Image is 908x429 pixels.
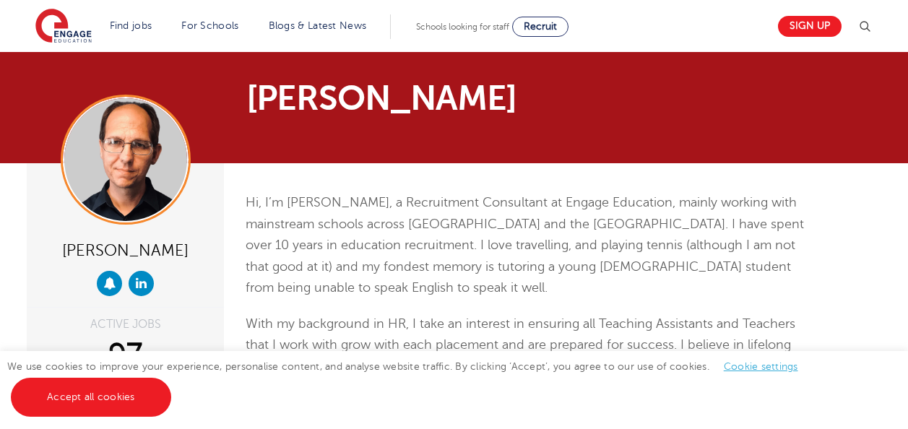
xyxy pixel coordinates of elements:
div: ACTIVE JOBS [38,318,213,330]
a: For Schools [181,20,238,31]
span: We use cookies to improve your experience, personalise content, and analyse website traffic. By c... [7,361,813,402]
span: Recruit [524,21,557,32]
a: Recruit [512,17,568,37]
div: [PERSON_NAME] [38,235,213,264]
span: Schools looking for staff [416,22,509,32]
img: Engage Education [35,9,92,45]
div: 97 [38,337,213,373]
a: Find jobs [110,20,152,31]
a: Blogs & Latest News [269,20,367,31]
a: Cookie settings [724,361,798,372]
a: Sign up [778,16,842,37]
p: With my background in HR, I take an interest in ensuring all Teaching Assistants and Teachers tha... [246,313,808,399]
h1: [PERSON_NAME] [246,81,589,116]
a: Accept all cookies [11,378,171,417]
p: Hi, I’m [PERSON_NAME], a Recruitment Consultant at Engage Education, mainly working with mainstre... [246,192,808,299]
